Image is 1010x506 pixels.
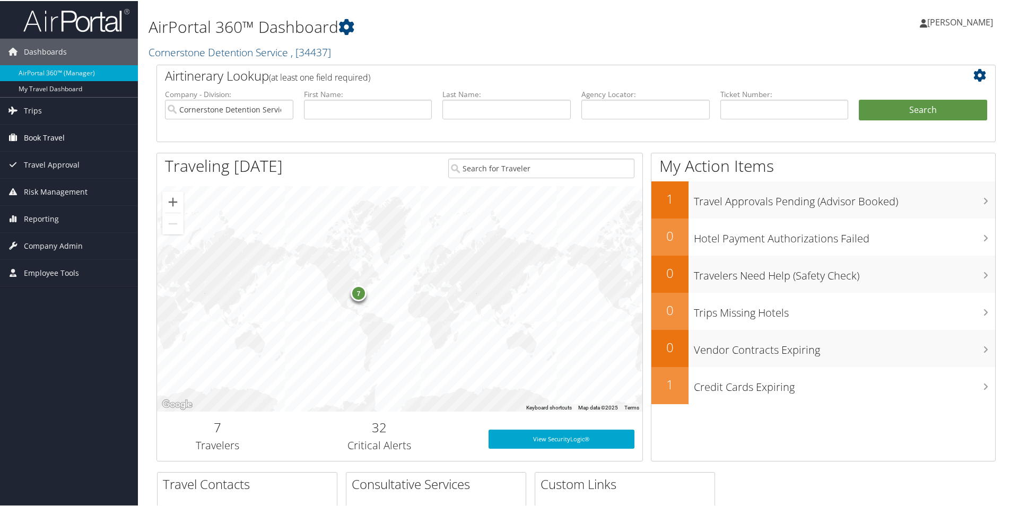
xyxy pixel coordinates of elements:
[165,437,271,452] h3: Travelers
[286,417,473,435] h2: 32
[694,188,995,208] h3: Travel Approvals Pending (Advisor Booked)
[165,88,293,99] label: Company - Division:
[526,403,572,411] button: Keyboard shortcuts
[24,38,67,64] span: Dashboards
[489,429,634,448] a: View SecurityLogic®
[651,300,689,318] h2: 0
[24,178,88,204] span: Risk Management
[149,15,719,37] h1: AirPortal 360™ Dashboard
[448,158,634,177] input: Search for Traveler
[720,88,849,99] label: Ticket Number:
[651,217,995,255] a: 0Hotel Payment Authorizations Failed
[694,373,995,394] h3: Credit Cards Expiring
[694,262,995,282] h3: Travelers Need Help (Safety Check)
[163,474,337,492] h2: Travel Contacts
[24,259,79,285] span: Employee Tools
[351,284,367,300] div: 7
[651,366,995,403] a: 1Credit Cards Expiring
[286,437,473,452] h3: Critical Alerts
[24,97,42,123] span: Trips
[24,124,65,150] span: Book Travel
[165,154,283,176] h1: Traveling [DATE]
[651,263,689,281] h2: 0
[160,397,195,411] a: Open this area in Google Maps (opens a new window)
[352,474,526,492] h2: Consultative Services
[651,180,995,217] a: 1Travel Approvals Pending (Advisor Booked)
[859,99,987,120] button: Search
[304,88,432,99] label: First Name:
[694,336,995,356] h3: Vendor Contracts Expiring
[578,404,618,409] span: Map data ©2025
[291,44,331,58] span: , [ 34437 ]
[651,337,689,355] h2: 0
[24,232,83,258] span: Company Admin
[165,66,917,84] h2: Airtinerary Lookup
[24,151,80,177] span: Travel Approval
[651,329,995,366] a: 0Vendor Contracts Expiring
[23,7,129,32] img: airportal-logo.png
[651,154,995,176] h1: My Action Items
[651,255,995,292] a: 0Travelers Need Help (Safety Check)
[442,88,571,99] label: Last Name:
[694,225,995,245] h3: Hotel Payment Authorizations Failed
[651,189,689,207] h2: 1
[541,474,715,492] h2: Custom Links
[165,417,271,435] h2: 7
[624,404,639,409] a: Terms (opens in new tab)
[162,190,184,212] button: Zoom in
[160,397,195,411] img: Google
[920,5,1004,37] a: [PERSON_NAME]
[24,205,59,231] span: Reporting
[651,226,689,244] h2: 0
[162,212,184,233] button: Zoom out
[927,15,993,27] span: [PERSON_NAME]
[149,44,331,58] a: Cornerstone Detention Service
[581,88,710,99] label: Agency Locator:
[651,374,689,392] h2: 1
[269,71,370,82] span: (at least one field required)
[651,292,995,329] a: 0Trips Missing Hotels
[694,299,995,319] h3: Trips Missing Hotels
